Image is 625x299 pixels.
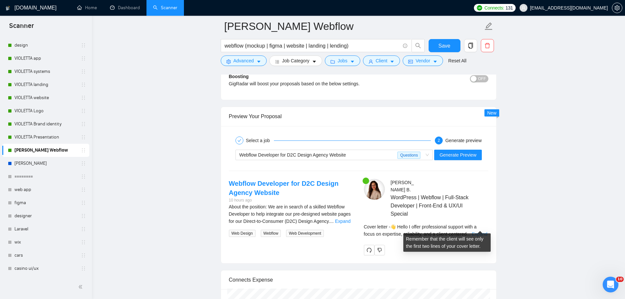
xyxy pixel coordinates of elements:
span: Webflow Developer for D2C Design Agency Website [239,152,346,158]
span: sleeping reaction [49,214,66,230]
a: Reset All [448,57,466,64]
span: holder [81,121,86,127]
span: holder [81,43,86,48]
a: VIOLETTA website [14,91,77,104]
button: search [412,39,425,52]
a: [PERSON_NAME] [14,157,77,170]
button: folderJobscaret-down [325,55,360,66]
span: copy [464,43,477,49]
a: Laravel [14,223,77,236]
span: double-left [78,284,85,290]
span: Scanner [4,21,39,35]
a: figma [14,196,77,209]
button: delete [481,39,494,52]
h1: Vadym [32,3,49,8]
span: holder [81,187,86,192]
button: copy [464,39,477,52]
span: из [DOMAIN_NAME] [44,36,86,41]
span: Advanced [234,57,254,64]
span: info-circle [403,44,407,48]
img: c1HuregZBlVJPzJhAGb0lWPBfs51HOQe8r_ZBNMIvSqI_842_OtioNjABHVTm0TU6n [364,179,385,200]
a: ======== [14,170,77,183]
img: Profile image for Vadym [13,34,24,44]
span: setting [226,59,231,64]
span: Client [376,57,388,64]
div: Remember that the client will see only the first two lines of your cover letter. [403,233,491,252]
button: dislike [374,245,385,255]
span: Web Design [229,230,256,237]
a: setting [612,5,622,11]
span: Jobs [338,57,347,64]
a: casino ui/ux [14,262,77,275]
button: idcardVendorcaret-down [403,55,443,66]
span: OFF [478,75,486,82]
span: caret-down [312,59,317,64]
span: holder [81,213,86,219]
button: Save [429,39,460,52]
a: [PERSON_NAME] Webflow [14,144,77,157]
span: holder [81,240,86,245]
a: VIOLETTA systems [14,65,77,78]
span: holder [81,226,86,232]
span: idcard [408,59,413,64]
div: 10 hours ago [229,197,353,203]
span: user [368,59,373,64]
a: VIOLETTA Logo [14,104,77,117]
span: New [487,110,496,116]
a: Expand [335,219,350,224]
b: Boosting [229,74,249,79]
a: dashboardDashboard [110,5,140,11]
span: Vadym [29,36,44,41]
span: holder [81,253,86,258]
div: Preview Your Proposal [229,107,488,126]
span: folder [330,59,335,64]
span: tada reaction [82,214,99,230]
span: check [237,139,241,142]
button: barsJob Categorycaret-down [269,55,322,66]
img: upwork-logo.png [477,5,482,11]
span: 1 reaction [66,214,82,230]
span: redo [364,247,374,253]
span: holder [81,148,86,153]
input: Search Freelance Jobs... [225,42,400,50]
a: designer [14,209,77,223]
div: Remember that the client will see only the first two lines of your cover letter. [364,223,488,238]
a: homeHome [77,5,97,11]
span: bars [275,59,279,64]
span: 🎉 [84,216,97,228]
span: 10 [616,277,624,282]
a: VIOLETTA app [14,52,77,65]
iframe: Intercom live chat [603,277,618,292]
span: holder [81,174,86,179]
span: Cover letter - 👋 Hello I offer professional support with a focus on expertise, reliability, and a... [364,224,477,237]
button: Главная [103,3,115,15]
a: VIOLETTA landing [14,78,77,91]
span: 131 [505,4,513,11]
a: cars [14,249,77,262]
div: Закрыть [115,3,127,14]
span: caret-down [350,59,355,64]
span: caret-down [433,59,437,64]
span: WordPress | Webflow | Full-Stack Developer | Front-End & UX/UI Special [391,193,469,218]
button: userClientcaret-down [363,55,400,66]
span: caret-down [257,59,261,64]
span: Connects: [484,4,504,11]
span: holder [81,161,86,166]
button: Generate Preview [434,150,481,160]
a: searchScanner [153,5,177,11]
span: holder [81,200,86,205]
a: web app [14,183,77,196]
div: GigRadar will boost your proposals based on the below settings. [229,80,424,87]
span: delete [481,43,494,49]
span: Job Category [282,57,309,64]
a: VIOLETTA Presentation [14,131,77,144]
span: 👎 [67,216,80,228]
div: Generate preview [445,137,482,144]
button: settingAdvancedcaret-down [221,55,267,66]
span: 😴 [49,216,66,228]
span: About the position: We are in search of a skilled Webflow Developer to help integrate our pre-des... [229,204,351,224]
a: wix [14,236,77,249]
span: holder [81,135,86,140]
span: 2 [438,138,440,143]
span: setting [612,5,622,11]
